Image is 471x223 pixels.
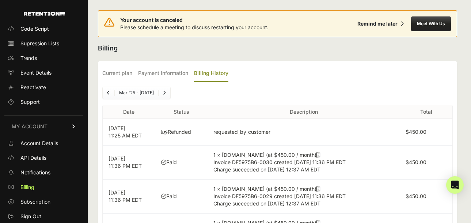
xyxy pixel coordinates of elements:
[208,179,400,213] td: 1 × [DOMAIN_NAME] (at $450.00 / month)
[159,87,170,99] a: Next
[20,154,46,162] span: API Details
[103,87,114,99] a: Previous
[138,65,188,82] label: Payment Information
[357,20,398,27] div: Remind me later
[20,54,37,62] span: Trends
[406,159,426,165] label: $450.00
[109,189,149,204] p: [DATE] 11:36 PM EDT
[12,123,48,130] span: MY ACCOUNT
[120,16,269,24] span: Your account is canceled
[20,84,46,91] span: Reactivate
[20,98,40,106] span: Support
[400,105,452,119] th: Total
[24,12,65,16] img: Retention.com
[4,23,83,35] a: Code Script
[155,179,208,213] td: Paid
[20,169,50,176] span: Notifications
[4,67,83,79] a: Event Details
[4,196,83,208] a: Subscription
[194,65,228,82] label: Billing History
[20,25,49,33] span: Code Script
[213,159,346,165] span: Invoice DF5975B6-0030 created [DATE] 11:36 PM EDT
[155,119,208,145] td: Refunded
[4,38,83,49] a: Supression Lists
[120,24,269,30] span: Please schedule a meeting to discuss restarting your account.
[213,200,320,207] span: Charge succeeded on [DATE] 12:37 AM EDT
[4,115,83,137] a: MY ACCOUNT
[103,105,155,119] th: Date
[208,145,400,179] td: 1 × [DOMAIN_NAME] (at $450.00 / month)
[4,211,83,222] a: Sign Out
[213,193,346,199] span: Invoice DF5975B6-0029 created [DATE] 11:36 PM EDT
[213,166,320,173] span: Charge succeeded on [DATE] 12:37 AM EDT
[4,52,83,64] a: Trends
[406,129,426,135] label: $450.00
[4,152,83,164] a: API Details
[102,65,132,82] label: Current plan
[4,82,83,93] a: Reactivate
[98,43,457,53] h2: Billing
[114,90,158,96] li: Mar '25 - [DATE]
[411,16,451,31] button: Meet With Us
[20,40,59,47] span: Supression Lists
[4,181,83,193] a: Billing
[109,155,149,170] p: [DATE] 11:36 PM EDT
[4,137,83,149] a: Account Details
[4,167,83,178] a: Notifications
[4,96,83,108] a: Support
[208,119,400,145] td: requested_by_customer
[155,105,208,119] th: Status
[354,17,407,30] button: Remind me later
[208,105,400,119] th: Description
[406,193,426,199] label: $450.00
[20,184,34,191] span: Billing
[20,213,41,220] span: Sign Out
[109,125,149,139] p: [DATE] 11:25 AM EDT
[446,176,464,194] div: Open Intercom Messenger
[20,69,52,76] span: Event Details
[155,145,208,179] td: Paid
[20,140,58,147] span: Account Details
[20,198,50,205] span: Subscription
